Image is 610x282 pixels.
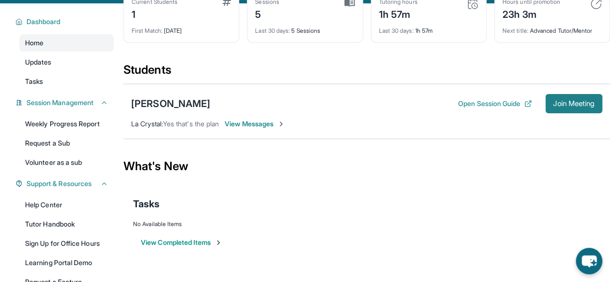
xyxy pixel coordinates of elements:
[502,6,560,21] div: 23h 3m
[255,6,279,21] div: 5
[553,101,595,107] span: Join Meeting
[19,154,114,171] a: Volunteer as a sub
[27,17,61,27] span: Dashboard
[277,120,285,128] img: Chevron-Right
[23,17,108,27] button: Dashboard
[163,120,219,128] span: Yes that's the plan
[132,21,231,35] div: [DATE]
[458,99,532,108] button: Open Session Guide
[123,145,610,188] div: What's New
[25,57,52,67] span: Updates
[25,77,43,86] span: Tasks
[23,98,108,107] button: Session Management
[19,34,114,52] a: Home
[132,6,177,21] div: 1
[19,54,114,71] a: Updates
[379,27,414,34] span: Last 30 days :
[225,119,285,129] span: View Messages
[502,21,602,35] div: Advanced Tutor/Mentor
[25,38,43,48] span: Home
[19,115,114,133] a: Weekly Progress Report
[19,134,114,152] a: Request a Sub
[131,120,163,128] span: La Crystal :
[23,179,108,188] button: Support & Resources
[255,27,290,34] span: Last 30 days :
[19,215,114,233] a: Tutor Handbook
[379,21,478,35] div: 1h 57m
[27,179,92,188] span: Support & Resources
[19,73,114,90] a: Tasks
[19,196,114,214] a: Help Center
[19,235,114,252] a: Sign Up for Office Hours
[133,197,160,211] span: Tasks
[131,97,210,110] div: [PERSON_NAME]
[123,62,610,83] div: Students
[27,98,94,107] span: Session Management
[379,6,418,21] div: 1h 57m
[576,248,602,274] button: chat-button
[132,27,163,34] span: First Match :
[502,27,529,34] span: Next title :
[255,21,354,35] div: 5 Sessions
[141,238,222,247] button: View Completed Items
[545,94,602,113] button: Join Meeting
[133,220,600,228] div: No Available Items
[19,254,114,271] a: Learning Portal Demo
